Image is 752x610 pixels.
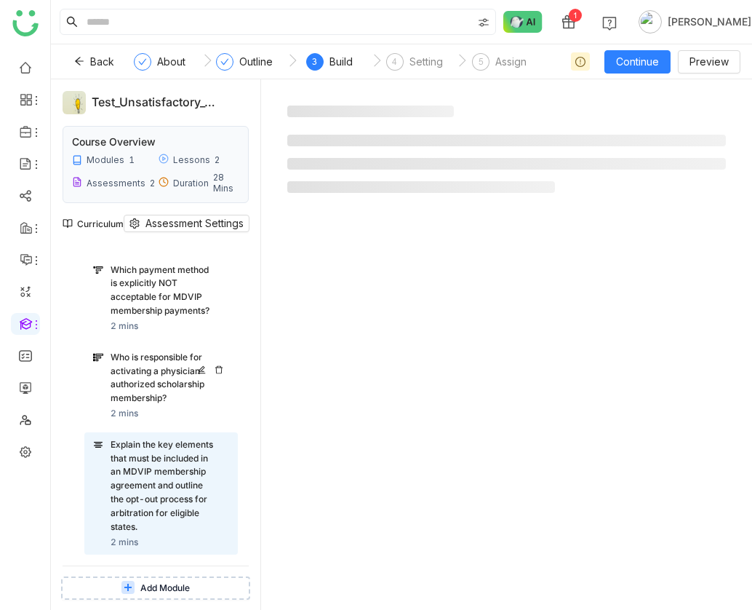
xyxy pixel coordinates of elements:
[134,53,185,79] div: About
[145,215,244,231] span: Assessment Settings
[602,16,617,31] img: help.svg
[87,154,124,165] div: Modules
[150,178,155,189] div: 2
[616,54,659,70] span: Continue
[61,577,250,600] button: Add Module
[639,10,662,33] img: avatar
[92,93,220,112] div: Test_Unsatisfactory_Question_Scratch
[93,352,103,363] img: multiple_choice.svg
[173,154,210,165] div: Lessons
[63,218,124,229] div: Curriculum
[111,264,215,318] div: Which payment method is explicitly NOT acceptable for MDVIP membership payments?
[312,56,317,67] span: 3
[329,53,353,71] div: Build
[215,154,220,165] div: 2
[90,54,114,70] span: Back
[386,53,443,79] div: 4Setting
[503,11,543,33] img: ask-buddy-normal.svg
[111,438,215,534] div: Explain the key elements that must be included in an MDVIP membership agreement and outline the o...
[111,320,138,333] div: 2 mins
[87,178,145,189] div: Assessments
[216,53,273,79] div: Outline
[213,172,239,194] div: 28 Mins
[12,10,39,36] img: logo
[604,50,671,74] button: Continue
[157,53,185,71] div: About
[569,9,582,22] div: 1
[93,440,103,450] img: long_answer.svg
[140,582,190,595] span: Add Module
[72,135,156,148] div: Course Overview
[126,44,542,79] nz-steps: ` ` ` ` `
[478,17,489,28] img: search-type.svg
[239,53,273,71] div: Outline
[495,53,527,71] div: Assign
[129,154,135,165] div: 1
[306,53,353,79] div: 3Build
[93,265,103,275] img: single_choice.svg
[124,215,249,232] button: Assessment Settings
[668,14,751,30] span: [PERSON_NAME]
[111,407,138,421] div: 2 mins
[111,536,138,550] div: 2 mins
[689,54,729,70] span: Preview
[678,50,740,74] button: Preview
[392,56,397,67] span: 4
[173,178,209,189] div: Duration
[111,351,215,405] div: Who is responsible for activating a physician-authorized scholarship membership?
[409,53,443,71] div: Setting
[63,50,126,74] button: Back
[479,56,484,67] span: 5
